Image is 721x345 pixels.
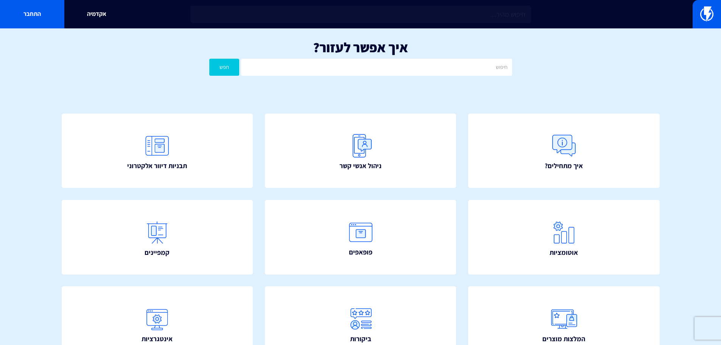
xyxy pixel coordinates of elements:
[350,334,371,344] span: ביקורות
[339,161,382,171] span: ניהול אנשי קשר
[545,161,583,171] span: איך מתחילים?
[127,161,187,171] span: תבניות דיוור אלקטרוני
[550,248,578,258] span: אוטומציות
[62,200,253,275] a: קמפיינים
[542,334,585,344] span: המלצות מוצרים
[468,200,660,275] a: אוטומציות
[265,200,456,275] a: פופאפים
[142,334,173,344] span: אינטגרציות
[209,59,240,76] button: חפש
[145,248,170,258] span: קמפיינים
[190,6,531,23] input: חיפוש מהיר...
[241,59,512,76] input: חיפוש
[11,40,710,55] h1: איך אפשר לעזור?
[265,114,456,188] a: ניהול אנשי קשר
[468,114,660,188] a: איך מתחילים?
[62,114,253,188] a: תבניות דיוור אלקטרוני
[349,247,372,257] span: פופאפים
